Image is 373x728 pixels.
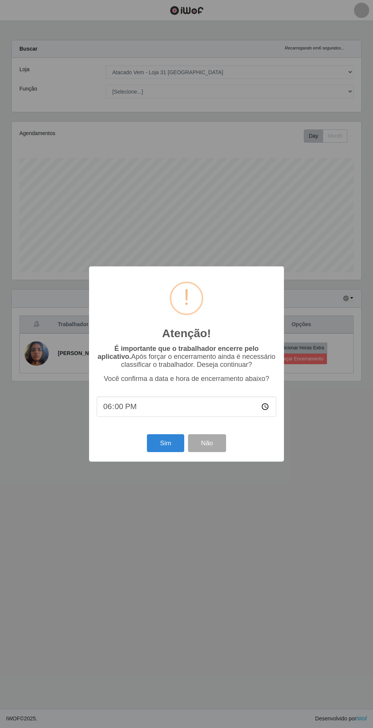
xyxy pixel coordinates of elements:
[97,345,276,369] p: Após forçar o encerramento ainda é necessário classificar o trabalhador. Deseja continuar?
[188,434,226,452] button: Não
[97,345,258,360] b: É importante que o trabalhador encerre pelo aplicativo.
[162,327,211,340] h2: Atenção!
[97,375,276,383] p: Você confirma a data e hora de encerramento abaixo?
[147,434,184,452] button: Sim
